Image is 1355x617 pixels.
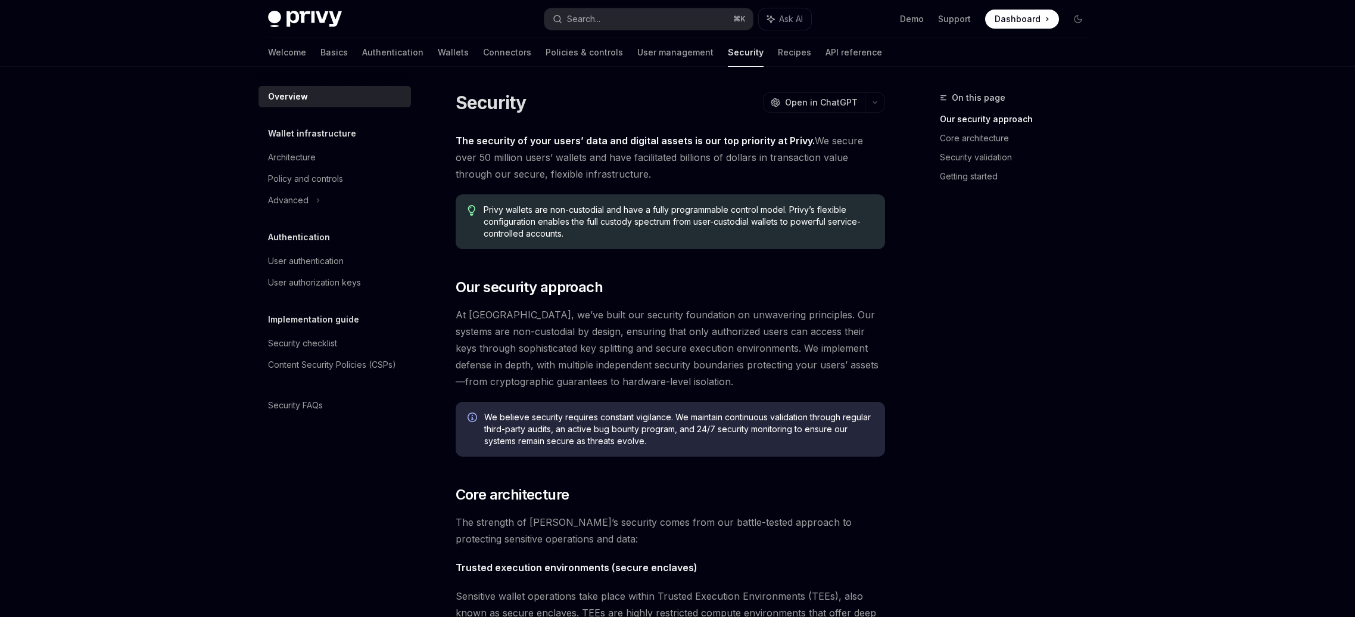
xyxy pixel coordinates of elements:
span: ⌘ K [733,14,746,24]
a: User management [637,38,714,67]
h5: Implementation guide [268,312,359,327]
a: Connectors [483,38,531,67]
a: Our security approach [940,110,1097,129]
a: API reference [826,38,882,67]
span: We believe security requires constant vigilance. We maintain continuous validation through regula... [484,411,873,447]
span: Privy wallets are non-custodial and have a fully programmable control model. Privy’s flexible con... [484,204,873,240]
span: Dashboard [995,13,1041,25]
div: Security checklist [268,336,337,351]
span: On this page [952,91,1005,105]
div: Advanced [268,193,309,207]
a: Getting started [940,167,1097,186]
span: Open in ChatGPT [785,97,858,108]
h5: Authentication [268,230,330,244]
a: Basics [320,38,348,67]
a: Welcome [268,38,306,67]
img: dark logo [268,11,342,27]
div: Overview [268,89,308,104]
strong: The security of your users’ data and digital assets is our top priority at Privy. [456,135,815,147]
a: Wallets [438,38,469,67]
a: Security [728,38,764,67]
span: Core architecture [456,485,569,504]
a: Policy and controls [258,168,411,190]
button: Search...⌘K [544,8,753,30]
span: The strength of [PERSON_NAME]’s security comes from our battle-tested approach to protecting sens... [456,514,885,547]
button: Open in ChatGPT [763,92,865,113]
a: Content Security Policies (CSPs) [258,354,411,376]
strong: Trusted execution environments (secure enclaves) [456,562,697,573]
a: Policies & controls [546,38,623,67]
span: Ask AI [779,13,803,25]
a: User authorization keys [258,272,411,293]
div: Security FAQs [268,398,323,413]
a: User authentication [258,250,411,272]
span: Our security approach [456,278,603,297]
a: Core architecture [940,129,1097,148]
a: Authentication [362,38,423,67]
a: Dashboard [985,10,1059,29]
h5: Wallet infrastructure [268,126,356,141]
div: User authentication [268,254,344,268]
a: Demo [900,13,924,25]
a: Security FAQs [258,395,411,416]
a: Support [938,13,971,25]
div: Content Security Policies (CSPs) [268,358,396,372]
a: Security validation [940,148,1097,167]
div: Policy and controls [268,172,343,186]
a: Architecture [258,147,411,168]
a: Recipes [778,38,811,67]
button: Toggle dark mode [1069,10,1088,29]
div: User authorization keys [268,275,361,290]
div: Architecture [268,150,316,165]
h1: Security [456,92,527,113]
div: Search... [567,12,600,26]
svg: Info [468,413,479,424]
span: We secure over 50 million users’ wallets and have facilitated billions of dollars in transaction ... [456,132,885,182]
a: Overview [258,86,411,107]
a: Security checklist [258,333,411,354]
span: At [GEOGRAPHIC_DATA], we’ve built our security foundation on unwavering principles. Our systems a... [456,306,885,390]
button: Ask AI [759,8,811,30]
svg: Tip [468,205,476,216]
